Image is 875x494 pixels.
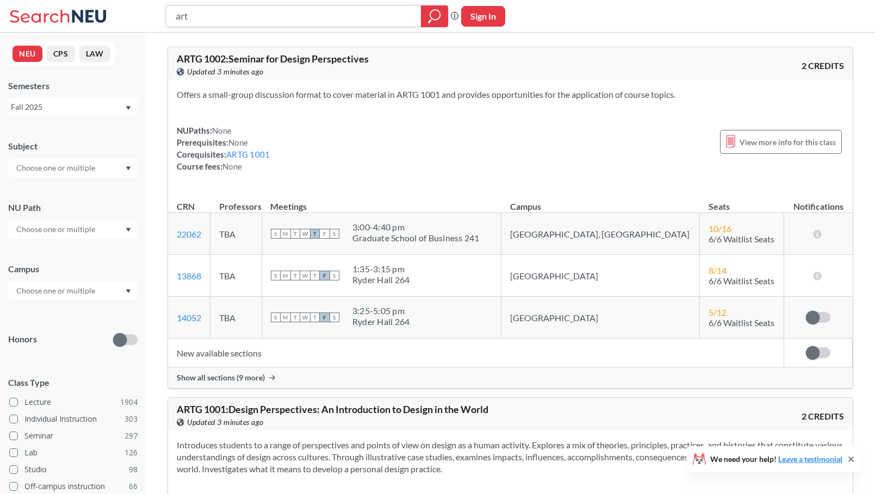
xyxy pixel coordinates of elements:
[271,312,281,322] span: S
[168,367,853,388] div: Show all sections (9 more)
[177,229,201,239] a: 22062
[320,312,330,322] span: F
[709,265,727,276] span: 8 / 14
[187,416,264,428] span: Updated 3 minutes ago
[210,297,262,339] td: TBA
[177,201,195,212] div: CRN
[352,264,410,274] div: 1:35 - 3:15 pm
[784,190,853,213] th: Notifications
[421,5,448,27] div: magnifying glass
[290,312,300,322] span: T
[129,480,138,492] span: 66
[8,282,138,300] div: Dropdown arrow
[501,190,700,213] th: Campus
[125,430,138,442] span: 297
[700,190,784,213] th: Seats
[8,263,138,275] div: Campus
[9,395,138,409] label: Lecture
[709,317,774,328] span: 6/6 Waitlist Seats
[778,454,842,464] a: Leave a testimonial
[8,80,138,92] div: Semesters
[330,229,339,239] span: S
[352,316,410,327] div: Ryder Hall 264
[330,312,339,322] span: S
[129,464,138,476] span: 98
[79,46,110,62] button: LAW
[8,159,138,177] div: Dropdown arrow
[187,66,264,78] span: Updated 3 minutes ago
[8,202,138,214] div: NU Path
[13,46,42,62] button: NEU
[210,190,262,213] th: Professors
[47,46,75,62] button: CPS
[226,149,270,159] a: ARTG 1001
[709,307,727,317] span: 5 / 12
[210,213,262,255] td: TBA
[8,98,138,116] div: Fall 2025Dropdown arrow
[120,396,138,408] span: 1904
[320,271,330,280] span: F
[210,255,262,297] td: TBA
[310,271,320,280] span: T
[300,271,310,280] span: W
[802,60,844,72] span: 2 CREDITS
[352,222,480,233] div: 3:00 - 4:40 pm
[330,271,339,280] span: S
[9,479,138,493] label: Off-campus instruction
[177,403,488,415] span: ARTG 1001 : Design Perspectives: An Introduction to Design in the World
[352,233,480,243] div: Graduate School of Business 241
[290,271,300,280] span: T
[125,447,138,459] span: 126
[428,9,441,24] svg: magnifying glass
[125,413,138,425] span: 303
[8,220,138,239] div: Dropdown arrow
[222,161,242,171] span: None
[709,276,774,286] span: 6/6 Waitlist Seats
[168,339,784,367] td: New available sections
[177,312,201,323] a: 14052
[352,274,410,285] div: Ryder Hall 264
[8,377,138,389] span: Class Type
[175,7,413,26] input: Class, professor, course number, "phrase"
[740,135,836,149] span: View more info for this class
[9,446,138,460] label: Lab
[300,312,310,322] span: W
[281,312,290,322] span: M
[177,124,270,172] div: NUPaths: Prerequisites: Corequisites: Course fees:
[290,229,300,239] span: T
[9,429,138,443] label: Seminar
[300,229,310,239] span: W
[709,234,774,244] span: 6/6 Waitlist Seats
[310,312,320,322] span: T
[262,190,501,213] th: Meetings
[9,462,138,477] label: Studio
[320,229,330,239] span: F
[126,228,131,232] svg: Dropdown arrow
[710,455,842,463] span: We need your help!
[271,229,281,239] span: S
[126,289,131,293] svg: Dropdown arrow
[9,412,138,426] label: Individual Instruction
[177,53,369,65] span: ARTG 1002 : Seminar for Design Perspectives
[802,410,844,422] span: 2 CREDITS
[352,305,410,316] div: 3:25 - 5:05 pm
[461,6,505,27] button: Sign In
[177,89,844,101] section: Offers a small-group discussion format to cover material in ARTG 1001 and provides opportunities ...
[11,284,102,297] input: Choose one or multiple
[126,166,131,171] svg: Dropdown arrow
[8,140,138,152] div: Subject
[501,255,700,297] td: [GEOGRAPHIC_DATA]
[281,229,290,239] span: M
[271,271,281,280] span: S
[8,333,37,346] p: Honors
[11,161,102,174] input: Choose one or multiple
[11,223,102,236] input: Choose one or multiple
[212,126,232,135] span: None
[177,373,265,383] span: Show all sections (9 more)
[501,213,700,255] td: [GEOGRAPHIC_DATA], [GEOGRAPHIC_DATA]
[11,101,125,113] div: Fall 2025
[228,137,248,147] span: None
[310,229,320,239] span: T
[281,271,290,280] span: M
[177,439,844,475] section: Introduces students to a range of perspectives and points of view on design as a human activity. ...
